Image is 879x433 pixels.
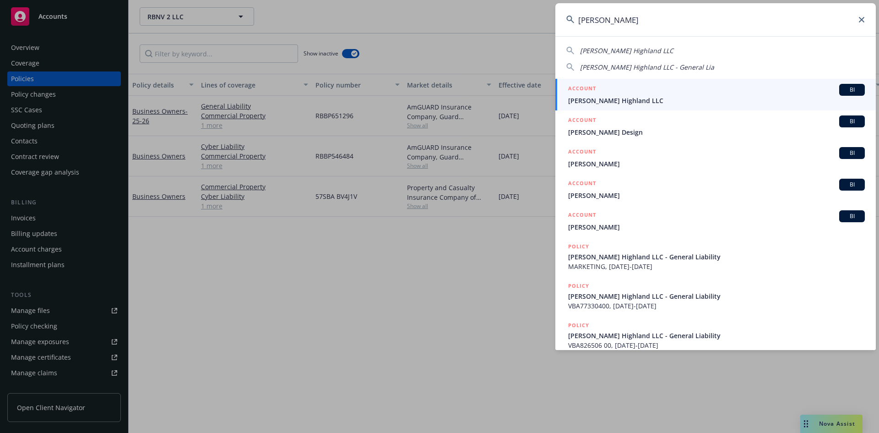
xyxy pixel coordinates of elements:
[568,115,596,126] h5: ACCOUNT
[568,262,865,271] span: MARKETING, [DATE]-[DATE]
[568,127,865,137] span: [PERSON_NAME] Design
[555,142,876,174] a: ACCOUNTBI[PERSON_NAME]
[555,110,876,142] a: ACCOUNTBI[PERSON_NAME] Design
[568,331,865,340] span: [PERSON_NAME] Highland LLC - General Liability
[568,159,865,169] span: [PERSON_NAME]
[555,237,876,276] a: POLICY[PERSON_NAME] Highland LLC - General LiabilityMARKETING, [DATE]-[DATE]
[568,210,596,221] h5: ACCOUNT
[843,117,861,126] span: BI
[843,181,861,189] span: BI
[555,205,876,237] a: ACCOUNTBI[PERSON_NAME]
[568,340,865,350] span: VBA826506 00, [DATE]-[DATE]
[555,3,876,36] input: Search...
[555,316,876,355] a: POLICY[PERSON_NAME] Highland LLC - General LiabilityVBA826506 00, [DATE]-[DATE]
[580,63,714,71] span: [PERSON_NAME] Highland LLC - General Lia
[568,242,589,251] h5: POLICY
[843,86,861,94] span: BI
[555,276,876,316] a: POLICY[PERSON_NAME] Highland LLC - General LiabilityVBA77330400, [DATE]-[DATE]
[568,291,865,301] span: [PERSON_NAME] Highland LLC - General Liability
[580,46,673,55] span: [PERSON_NAME] Highland LLC
[568,222,865,232] span: [PERSON_NAME]
[568,321,589,330] h5: POLICY
[555,174,876,205] a: ACCOUNTBI[PERSON_NAME]
[843,212,861,220] span: BI
[568,191,865,200] span: [PERSON_NAME]
[843,149,861,157] span: BI
[568,301,865,311] span: VBA77330400, [DATE]-[DATE]
[568,281,589,290] h5: POLICY
[568,179,596,190] h5: ACCOUNT
[555,79,876,110] a: ACCOUNTBI[PERSON_NAME] Highland LLC
[568,96,865,105] span: [PERSON_NAME] Highland LLC
[568,252,865,262] span: [PERSON_NAME] Highland LLC - General Liability
[568,147,596,158] h5: ACCOUNT
[568,84,596,95] h5: ACCOUNT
